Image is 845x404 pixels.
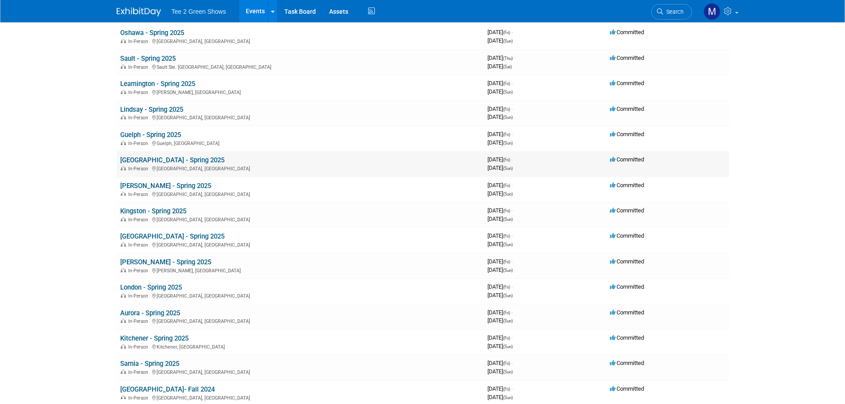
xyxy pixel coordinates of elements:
span: (Fri) [503,285,510,290]
span: In-Person [128,64,151,70]
span: (Fri) [503,310,510,315]
span: (Fri) [503,387,510,392]
span: - [511,182,513,188]
span: In-Person [128,115,151,121]
span: (Fri) [503,157,510,162]
span: - [511,156,513,163]
span: - [511,309,513,316]
img: Michael Kruger [704,3,720,20]
div: [GEOGRAPHIC_DATA], [GEOGRAPHIC_DATA] [120,165,480,172]
span: (Fri) [503,234,510,239]
span: [DATE] [487,207,513,214]
a: Kitchener - Spring 2025 [120,334,189,342]
span: - [511,207,513,214]
span: (Fri) [503,183,510,188]
span: - [514,55,515,61]
span: Committed [610,385,644,392]
span: (Fri) [503,259,510,264]
span: [DATE] [487,317,513,324]
span: (Sun) [503,318,513,323]
a: Guelph - Spring 2025 [120,131,181,139]
img: In-Person Event [121,344,126,349]
span: In-Person [128,395,151,401]
span: (Sun) [503,166,513,171]
span: Committed [610,106,644,112]
div: [GEOGRAPHIC_DATA], [GEOGRAPHIC_DATA] [120,37,480,44]
span: In-Person [128,369,151,375]
a: London - Spring 2025 [120,283,182,291]
span: (Sat) [503,64,512,69]
span: In-Person [128,192,151,197]
span: (Fri) [503,208,510,213]
a: Sault - Spring 2025 [120,55,176,63]
span: (Fri) [503,132,510,137]
span: In-Person [128,166,151,172]
span: [DATE] [487,216,513,222]
span: [DATE] [487,258,513,265]
a: [GEOGRAPHIC_DATA] - Spring 2025 [120,156,224,164]
span: [DATE] [487,190,513,197]
img: In-Person Event [121,192,126,196]
span: [DATE] [487,55,515,61]
div: Kitchener, [GEOGRAPHIC_DATA] [120,343,480,350]
a: Kingston - Spring 2025 [120,207,186,215]
span: [DATE] [487,63,512,70]
img: In-Person Event [121,268,126,272]
span: In-Person [128,217,151,223]
div: [GEOGRAPHIC_DATA], [GEOGRAPHIC_DATA] [120,368,480,375]
span: (Fri) [503,30,510,35]
span: - [511,106,513,112]
a: Sarnia - Spring 2025 [120,360,179,368]
span: - [511,385,513,392]
a: [GEOGRAPHIC_DATA] - Spring 2025 [120,232,224,240]
img: In-Person Event [121,242,126,247]
img: In-Person Event [121,115,126,119]
span: In-Person [128,268,151,274]
span: [DATE] [487,309,513,316]
img: In-Person Event [121,217,126,221]
span: In-Person [128,318,151,324]
div: [PERSON_NAME], [GEOGRAPHIC_DATA] [120,88,480,95]
span: (Fri) [503,81,510,86]
div: [GEOGRAPHIC_DATA], [GEOGRAPHIC_DATA] [120,190,480,197]
img: In-Person Event [121,395,126,400]
div: Sault Ste. [GEOGRAPHIC_DATA], [GEOGRAPHIC_DATA] [120,63,480,70]
span: In-Person [128,39,151,44]
a: Oshawa - Spring 2025 [120,29,184,37]
span: (Sun) [503,395,513,400]
span: - [511,283,513,290]
div: Guelph, [GEOGRAPHIC_DATA] [120,139,480,146]
span: - [511,334,513,341]
span: [DATE] [487,37,513,44]
span: Committed [610,156,644,163]
div: [GEOGRAPHIC_DATA], [GEOGRAPHIC_DATA] [120,216,480,223]
span: In-Person [128,344,151,350]
span: (Sun) [503,115,513,120]
span: (Sun) [503,192,513,196]
div: [GEOGRAPHIC_DATA], [GEOGRAPHIC_DATA] [120,114,480,121]
span: In-Person [128,293,151,299]
span: [DATE] [487,394,513,400]
span: In-Person [128,141,151,146]
span: [DATE] [487,368,513,375]
span: Committed [610,283,644,290]
span: - [511,258,513,265]
img: In-Person Event [121,293,126,298]
span: [DATE] [487,131,513,137]
span: (Sun) [503,141,513,145]
div: [GEOGRAPHIC_DATA], [GEOGRAPHIC_DATA] [120,394,480,401]
span: - [511,360,513,366]
img: In-Person Event [121,318,126,323]
img: In-Person Event [121,166,126,170]
div: [GEOGRAPHIC_DATA], [GEOGRAPHIC_DATA] [120,317,480,324]
span: [DATE] [487,241,513,247]
span: Committed [610,80,644,86]
span: [DATE] [487,106,513,112]
span: Committed [610,334,644,341]
span: (Sun) [503,39,513,43]
span: [DATE] [487,182,513,188]
a: Lindsay - Spring 2025 [120,106,183,114]
span: Committed [610,55,644,61]
span: [DATE] [487,267,513,273]
span: (Sun) [503,344,513,349]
